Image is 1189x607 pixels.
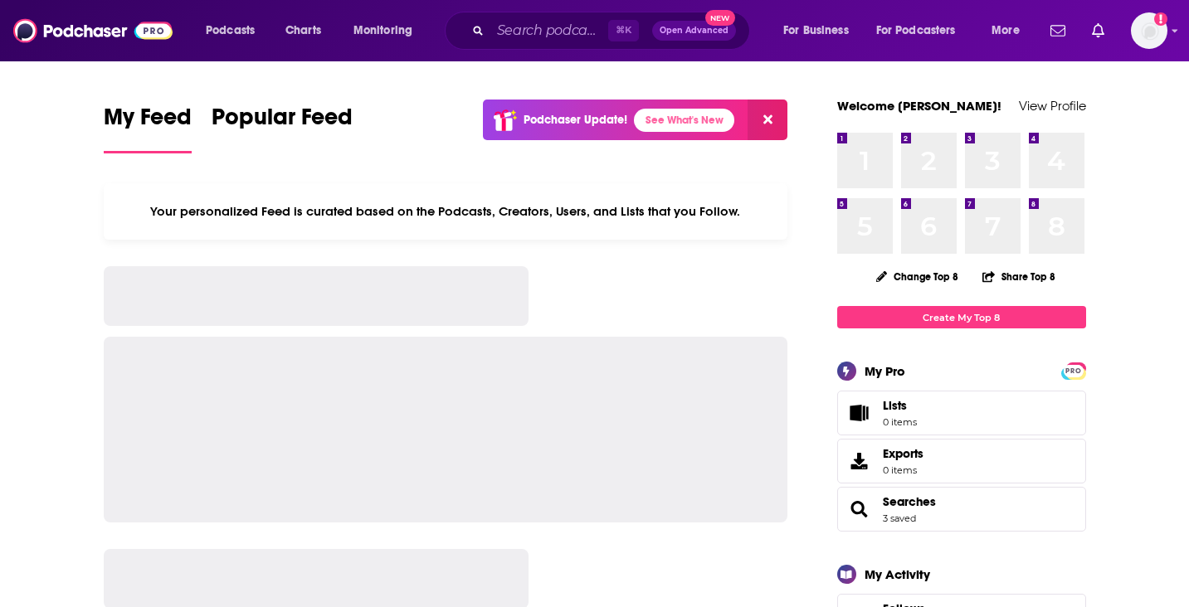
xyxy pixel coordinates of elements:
[1064,364,1084,376] a: PRO
[865,363,905,379] div: My Pro
[772,17,870,44] button: open menu
[837,306,1086,328] a: Create My Top 8
[1131,12,1167,49] button: Show profile menu
[1154,12,1167,26] svg: Add a profile image
[634,109,734,132] a: See What's New
[982,260,1056,293] button: Share Top 8
[843,498,876,521] a: Searches
[285,19,321,42] span: Charts
[104,183,788,240] div: Your personalized Feed is curated based on the Podcasts, Creators, Users, and Lists that you Follow.
[104,103,192,153] a: My Feed
[837,439,1086,483] a: Exports
[837,391,1086,435] a: Lists
[883,416,917,428] span: 0 items
[837,98,1001,114] a: Welcome [PERSON_NAME]!
[865,17,980,44] button: open menu
[13,15,173,46] img: Podchaser - Follow, Share and Rate Podcasts
[1019,98,1086,114] a: View Profile
[866,266,969,287] button: Change Top 8
[876,19,956,42] span: For Podcasters
[1131,12,1167,49] span: Logged in as sophiak
[705,10,735,26] span: New
[883,464,923,476] span: 0 items
[460,12,766,50] div: Search podcasts, credits, & more...
[883,398,907,413] span: Lists
[1085,17,1111,45] a: Show notifications dropdown
[490,17,608,44] input: Search podcasts, credits, & more...
[843,449,876,473] span: Exports
[353,19,412,42] span: Monitoring
[212,103,353,141] span: Popular Feed
[1044,17,1072,45] a: Show notifications dropdown
[608,20,639,41] span: ⌘ K
[883,512,916,524] a: 3 saved
[660,27,729,35] span: Open Advanced
[212,103,353,153] a: Popular Feed
[275,17,331,44] a: Charts
[206,19,255,42] span: Podcasts
[783,19,849,42] span: For Business
[865,566,930,582] div: My Activity
[843,401,876,425] span: Lists
[104,103,192,141] span: My Feed
[652,21,736,41] button: Open AdvancedNew
[980,17,1040,44] button: open menu
[1131,12,1167,49] img: User Profile
[992,19,1020,42] span: More
[342,17,434,44] button: open menu
[524,113,627,127] p: Podchaser Update!
[1064,365,1084,377] span: PRO
[883,494,936,509] a: Searches
[883,446,923,461] span: Exports
[194,17,276,44] button: open menu
[837,487,1086,532] span: Searches
[883,398,917,413] span: Lists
